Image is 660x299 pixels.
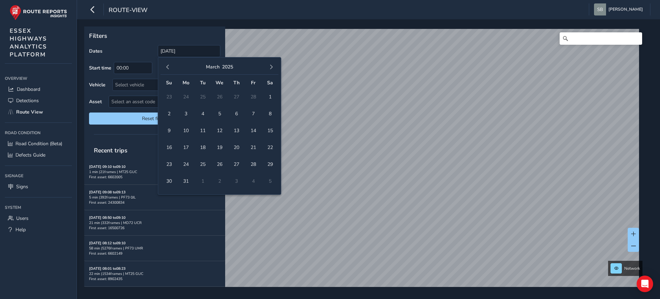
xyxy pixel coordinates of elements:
span: 29 [264,158,276,170]
span: Dashboard [17,86,40,93]
strong: [DATE] 08:50 to 09:10 [89,215,125,220]
span: First asset: 6602149 [89,251,122,256]
button: Reset filters [89,113,220,125]
a: Road Condition (Beta) [5,138,72,149]
span: 6 [230,108,242,120]
span: 14 [247,125,259,137]
a: Help [5,224,72,235]
span: 25 [197,158,209,170]
span: Recent trips [89,141,132,159]
span: 31 [180,175,192,187]
span: 2 [163,108,175,120]
span: 23 [163,158,175,170]
span: 12 [213,125,225,137]
label: Asset [89,98,102,105]
span: Users [16,215,29,222]
span: 27 [230,158,242,170]
span: Route View [16,109,43,115]
strong: [DATE] 09:10 to 09:10 [89,164,125,169]
span: Road Condition (Beta) [15,140,62,147]
span: 26 [213,158,225,170]
button: [PERSON_NAME] [594,3,645,15]
span: Detections [16,97,39,104]
div: Overview [5,73,72,84]
span: First asset: 24300834 [89,200,124,205]
span: Help [15,226,26,233]
span: 21 [247,141,259,153]
span: First asset: 16500726 [89,225,124,231]
div: Open Intercom Messenger [637,276,653,292]
span: 20 [230,141,242,153]
img: diamond-layout [594,3,606,15]
span: Defects Guide [15,152,45,158]
span: Network [624,266,640,271]
span: 16 [163,141,175,153]
div: System [5,202,72,213]
span: Tu [200,79,206,86]
div: Road Condition [5,128,72,138]
a: Route View [5,106,72,118]
a: Detections [5,95,72,106]
span: Signs [16,183,28,190]
div: Signage [5,171,72,181]
a: Defects Guide [5,149,72,161]
span: 13 [230,125,242,137]
span: Th [233,79,240,86]
span: Su [166,79,172,86]
span: 7 [247,108,259,120]
p: Filters [89,31,220,40]
span: 5 [213,108,225,120]
img: rr logo [10,5,67,20]
span: 19 [213,141,225,153]
div: 5 min | 392 frames | PF73 0JL [89,195,220,200]
span: First asset: 6602005 [89,174,122,180]
span: Reset filters [94,115,215,122]
button: 2025 [222,64,233,70]
strong: [DATE] 08:01 to 08:23 [89,266,125,271]
a: Dashboard [5,84,72,95]
span: 30 [163,175,175,187]
input: Search [560,32,642,45]
span: 1 [264,91,276,103]
span: 9 [163,125,175,137]
strong: [DATE] 08:12 to 09:10 [89,241,125,246]
span: 11 [197,125,209,137]
span: 4 [197,108,209,120]
span: 10 [180,125,192,137]
div: Select vehicle [113,79,209,90]
a: Signs [5,181,72,192]
label: Start time [89,65,111,71]
div: 1 min | 21 frames | MT25 GUC [89,169,220,174]
label: Dates [89,48,102,54]
span: 3 [180,108,192,120]
div: 22 min | 1534 frames | MT25 GUC [89,271,220,276]
span: route-view [109,6,147,15]
span: 17 [180,141,192,153]
span: [PERSON_NAME] [608,3,643,15]
span: 15 [264,125,276,137]
a: Users [5,213,72,224]
span: Mo [183,79,189,86]
label: Vehicle [89,82,106,88]
span: ESSEX HIGHWAYS ANALYTICS PLATFORM [10,27,47,58]
span: 22 [264,141,276,153]
span: We [216,79,223,86]
div: 58 min | 5276 frames | PF73 UMR [89,246,220,251]
strong: [DATE] 09:08 to 09:13 [89,190,125,195]
span: Fr [251,79,255,86]
span: 18 [197,141,209,153]
button: March [206,64,220,70]
span: 8 [264,108,276,120]
span: Sa [267,79,273,86]
span: 28 [247,158,259,170]
div: 21 min | 332 frames | MD72 UCR [89,220,220,225]
span: 24 [180,158,192,170]
span: First asset: 8902435 [89,276,122,281]
canvas: Map [87,29,639,295]
span: Select an asset code [109,96,209,107]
